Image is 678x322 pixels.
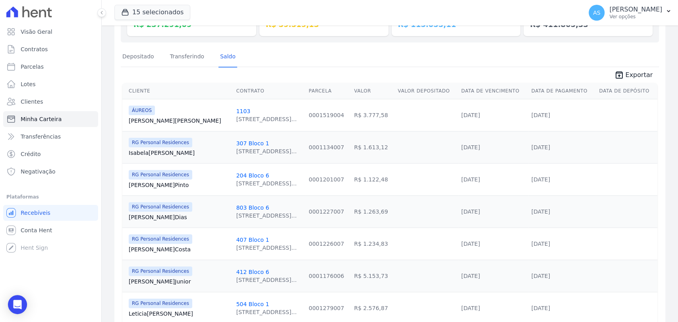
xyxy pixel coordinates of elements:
span: Transferências [21,133,61,141]
a: [DATE] [461,273,480,279]
a: [DATE] [461,144,480,150]
a: [DATE] [531,176,550,183]
div: Plataformas [6,192,95,202]
span: RG Personal Residences [129,299,192,308]
a: [DATE] [461,241,480,247]
span: Conta Hent [21,226,52,234]
a: [DATE] [461,112,480,118]
a: 504 Bloco 1 [236,301,269,307]
td: R$ 5.153,73 [351,260,394,292]
span: RG Personal Residences [129,266,192,276]
span: Exportar [625,70,653,80]
a: [PERSON_NAME]Dias [129,213,230,221]
i: unarchive [614,70,624,80]
td: R$ 3.777,58 [351,99,394,131]
a: 204 Bloco 6 [236,172,269,179]
a: Transferindo [168,47,206,67]
p: Ver opções [609,13,662,20]
a: Conta Hent [3,222,98,238]
span: Clientes [21,98,43,106]
span: AS [593,10,600,15]
a: unarchive Exportar [608,70,659,81]
span: RG Personal Residences [129,138,192,147]
a: 407 Bloco 1 [236,237,269,243]
th: Cliente [122,83,233,99]
a: [PERSON_NAME][PERSON_NAME] [129,117,230,125]
div: Open Intercom Messenger [8,295,27,314]
td: R$ 1.263,69 [351,195,394,228]
a: Contratos [3,41,98,57]
th: Valor [351,83,394,99]
td: R$ 1.122,48 [351,163,394,195]
th: Data de Pagamento [528,83,596,99]
th: Parcela [305,83,351,99]
a: [DATE] [531,112,550,118]
th: Data de Vencimento [458,83,528,99]
span: Negativação [21,168,56,175]
a: Negativação [3,164,98,179]
div: [STREET_ADDRESS]... [236,308,297,316]
a: Visão Geral [3,24,98,40]
a: [DATE] [461,208,480,215]
p: [PERSON_NAME] [609,6,662,13]
span: RG Personal Residences [129,234,192,244]
span: Contratos [21,45,48,53]
a: [DATE] [531,144,550,150]
a: [DATE] [461,176,480,183]
span: Parcelas [21,63,44,71]
a: [DATE] [461,305,480,311]
div: [STREET_ADDRESS]... [236,115,297,123]
div: [STREET_ADDRESS]... [236,179,297,187]
a: Saldo [218,47,237,67]
td: R$ 1.234,83 [351,228,394,260]
a: 803 Bloco 6 [236,204,269,211]
th: Data de Depósito [596,83,657,99]
th: Contrato [233,83,306,99]
a: [DATE] [531,273,550,279]
a: Depositado [121,47,156,67]
button: AS [PERSON_NAME] Ver opções [582,2,678,24]
div: [STREET_ADDRESS]... [236,244,297,252]
div: [STREET_ADDRESS]... [236,212,297,220]
a: 0001279007 [309,305,344,311]
span: Lotes [21,80,36,88]
span: Recebíveis [21,209,50,217]
a: 0001134007 [309,144,344,150]
a: Minha Carteira [3,111,98,127]
a: [DATE] [531,208,550,215]
a: [PERSON_NAME]Pinto [129,181,230,189]
a: [DATE] [531,305,550,311]
span: Crédito [21,150,41,158]
a: Transferências [3,129,98,145]
th: Valor Depositado [394,83,458,99]
a: Lotes [3,76,98,92]
a: 307 Bloco 1 [236,140,269,147]
td: R$ 1.613,12 [351,131,394,163]
a: Leticia[PERSON_NAME] [129,310,230,318]
span: Visão Geral [21,28,52,36]
button: 15 selecionados [114,5,190,20]
a: 412 Bloco 6 [236,269,269,275]
a: Parcelas [3,59,98,75]
span: RG Personal Residences [129,170,192,179]
span: ÁUREOS [129,106,155,115]
div: [STREET_ADDRESS]... [236,276,297,284]
div: [STREET_ADDRESS]... [236,147,297,155]
a: Clientes [3,94,98,110]
a: 0001226007 [309,241,344,247]
span: Minha Carteira [21,115,62,123]
a: Recebíveis [3,205,98,221]
a: 0001519004 [309,112,344,118]
a: 0001176006 [309,273,344,279]
a: [PERSON_NAME]Costa [129,245,230,253]
a: 0001227007 [309,208,344,215]
a: Crédito [3,146,98,162]
a: 0001201007 [309,176,344,183]
a: Isabela[PERSON_NAME] [129,149,230,157]
a: [PERSON_NAME]Junior [129,278,230,285]
span: RG Personal Residences [129,202,192,212]
a: 1103 [236,108,251,114]
a: [DATE] [531,241,550,247]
